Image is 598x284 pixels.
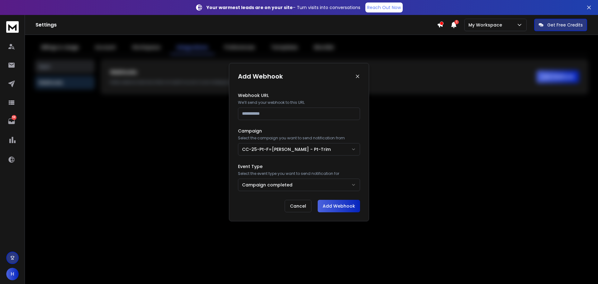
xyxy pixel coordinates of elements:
h1: Add Webhook [238,72,283,81]
strong: Your warmest leads are on your site [206,4,293,11]
p: – Turn visits into conversations [206,4,360,11]
button: Cancel [285,200,311,212]
button: H [6,268,19,280]
p: Reach Out Now [367,4,401,11]
p: We’ll send your webhook to this URL [238,100,360,105]
button: CC-25-Pt-F=[PERSON_NAME] - Pt-Trim [238,143,360,156]
button: Get Free Credits [534,19,587,31]
label: Webhook URL [238,93,360,98]
p: Select the campaign you want to send notification from [238,136,360,141]
span: 1 [454,20,459,24]
a: 58 [5,115,18,128]
label: Event Type [238,164,360,169]
div: Campaign completed [242,182,292,188]
button: Add Webhook [318,200,360,212]
iframe: Intercom live chat [575,262,590,277]
a: Reach Out Now [365,2,403,12]
p: Get Free Credits [547,22,583,28]
p: 58 [12,115,17,120]
p: My Workspace [468,22,505,28]
p: Select the event type you want to send notification for [238,171,360,176]
h1: Settings [36,21,437,29]
label: Campaign [238,129,360,133]
img: logo [6,21,19,33]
